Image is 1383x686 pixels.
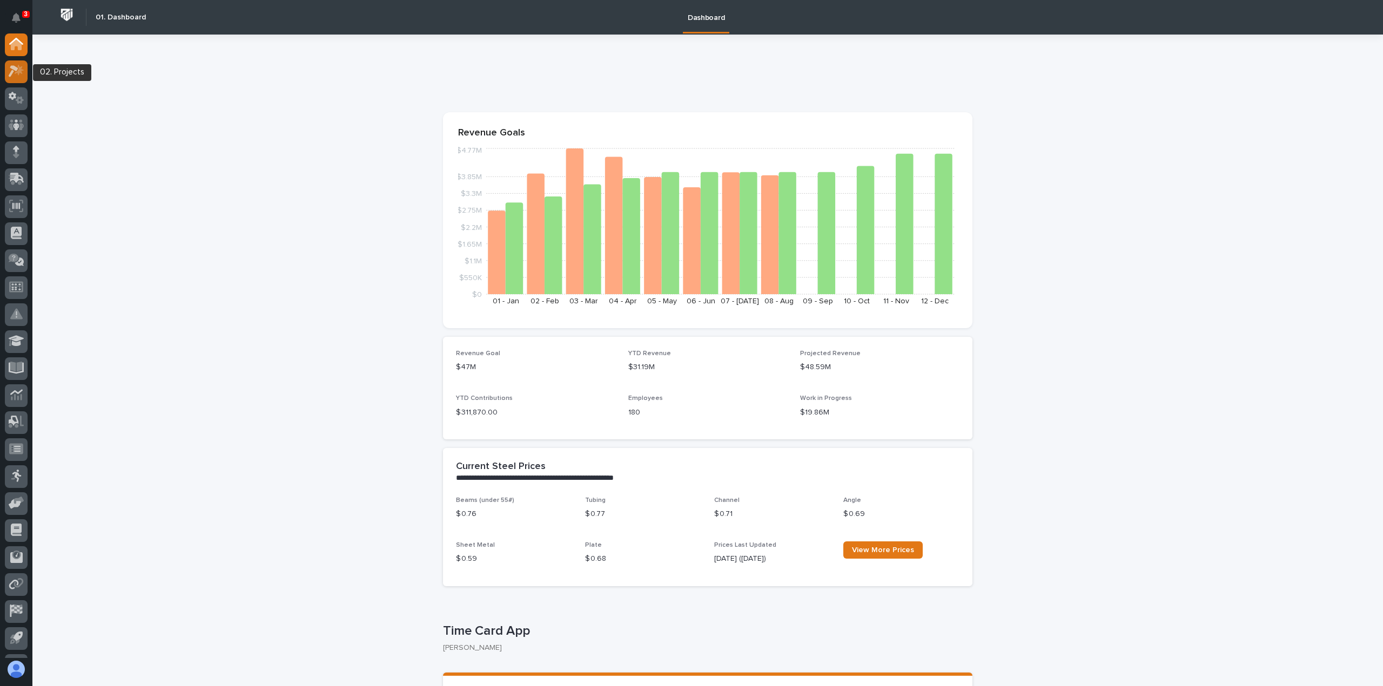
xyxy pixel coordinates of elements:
span: YTD Contributions [456,395,513,402]
tspan: $4.77M [456,147,482,154]
tspan: $3.85M [456,173,482,181]
tspan: $1.65M [458,240,482,248]
span: Revenue Goal [456,350,500,357]
p: $ 0.76 [456,508,572,520]
p: Revenue Goals [458,127,957,139]
text: 12 - Dec [921,297,949,305]
p: [PERSON_NAME] [443,643,964,653]
button: Notifications [5,6,28,29]
p: $ 0.71 [714,508,830,520]
a: View More Prices [843,541,923,559]
tspan: $550K [459,274,482,281]
div: Notifications3 [14,13,28,30]
span: Prices Last Updated [714,542,776,548]
span: Employees [628,395,663,402]
tspan: $2.75M [457,207,482,214]
img: Workspace Logo [57,5,77,25]
p: [DATE] ([DATE]) [714,553,830,565]
p: $19.86M [800,407,959,418]
span: Beams (under 55#) [456,497,514,504]
p: $48.59M [800,362,959,373]
tspan: $1.1M [465,257,482,264]
text: 02 - Feb [531,297,559,305]
text: 04 - Apr [609,297,637,305]
p: 3 [24,10,28,18]
span: View More Prices [852,546,914,554]
p: $ 0.77 [585,508,701,520]
span: Work in Progress [800,395,852,402]
p: Time Card App [443,623,968,639]
tspan: $3.3M [461,190,482,198]
h2: 01. Dashboard [96,13,146,22]
p: $ 311,870.00 [456,407,615,418]
tspan: $2.2M [461,223,482,231]
tspan: $0 [472,291,482,298]
text: 01 - Jan [493,297,519,305]
h2: Current Steel Prices [456,461,546,473]
span: Channel [714,497,740,504]
text: 09 - Sep [803,297,833,305]
text: 10 - Oct [844,297,870,305]
span: Projected Revenue [800,350,861,357]
p: $ 0.59 [456,553,572,565]
text: 05 - May [647,297,677,305]
text: 07 - [DATE] [721,297,759,305]
span: YTD Revenue [628,350,671,357]
p: 180 [628,407,788,418]
span: Plate [585,542,602,548]
span: Angle [843,497,861,504]
p: $47M [456,362,615,373]
button: users-avatar [5,658,28,681]
p: $31.19M [628,362,788,373]
span: Tubing [585,497,606,504]
p: $ 0.68 [585,553,701,565]
p: $ 0.69 [843,508,959,520]
span: Sheet Metal [456,542,495,548]
text: 08 - Aug [764,297,794,305]
text: 03 - Mar [569,297,598,305]
text: 11 - Nov [883,297,909,305]
text: 06 - Jun [687,297,715,305]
